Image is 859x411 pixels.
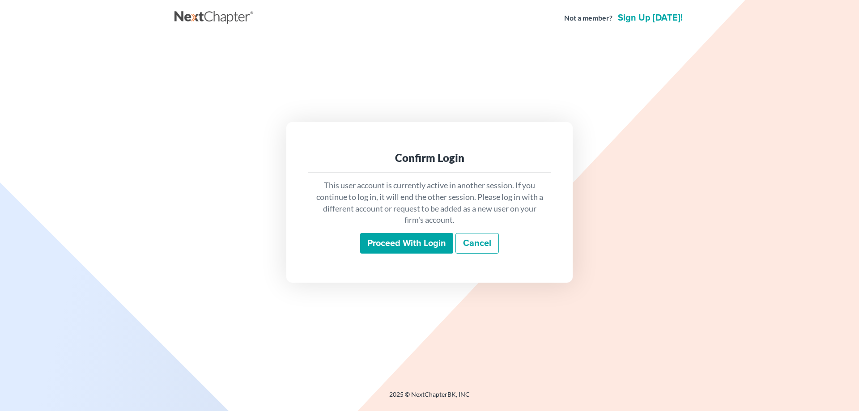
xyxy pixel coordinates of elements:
[315,151,544,165] div: Confirm Login
[174,390,685,406] div: 2025 © NextChapterBK, INC
[564,13,612,23] strong: Not a member?
[616,13,685,22] a: Sign up [DATE]!
[315,180,544,226] p: This user account is currently active in another session. If you continue to log in, it will end ...
[360,233,453,254] input: Proceed with login
[455,233,499,254] a: Cancel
